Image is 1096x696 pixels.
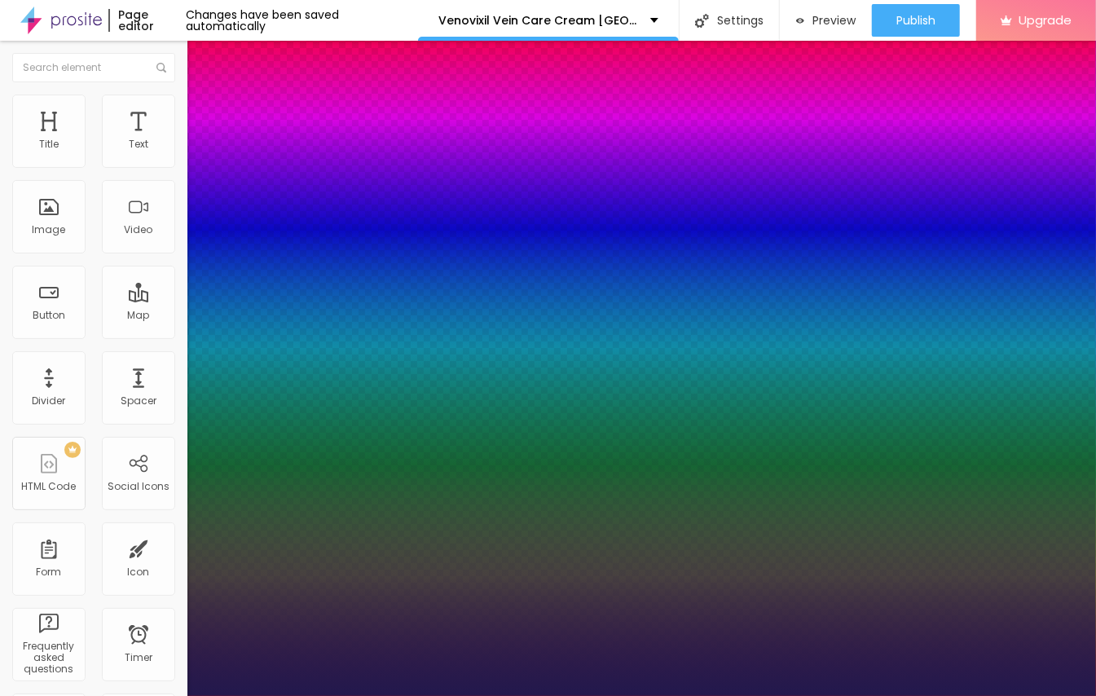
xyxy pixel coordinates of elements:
div: Title [39,139,59,150]
div: Form [37,566,62,578]
div: Map [128,310,150,321]
input: Search element [12,53,175,82]
span: Preview [812,14,856,27]
div: Spacer [121,395,156,407]
div: Divider [33,395,66,407]
div: Icon [128,566,150,578]
div: Frequently asked questions [16,641,81,676]
span: Publish [896,14,935,27]
div: Social Icons [108,481,169,492]
img: Icone [156,63,166,73]
img: Icone [695,14,709,28]
p: Venovixil Vein Care Cream [GEOGRAPHIC_DATA] [438,15,638,26]
div: Changes have been saved automatically [186,9,418,32]
div: HTML Code [22,481,77,492]
img: view-1.svg [796,14,804,28]
div: Button [33,310,65,321]
div: Page editor [108,9,186,32]
span: Upgrade [1019,13,1072,27]
button: Preview [780,4,872,37]
div: Image [33,224,66,236]
div: Video [125,224,153,236]
button: Publish [872,4,960,37]
div: Timer [125,652,152,663]
div: Text [129,139,148,150]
